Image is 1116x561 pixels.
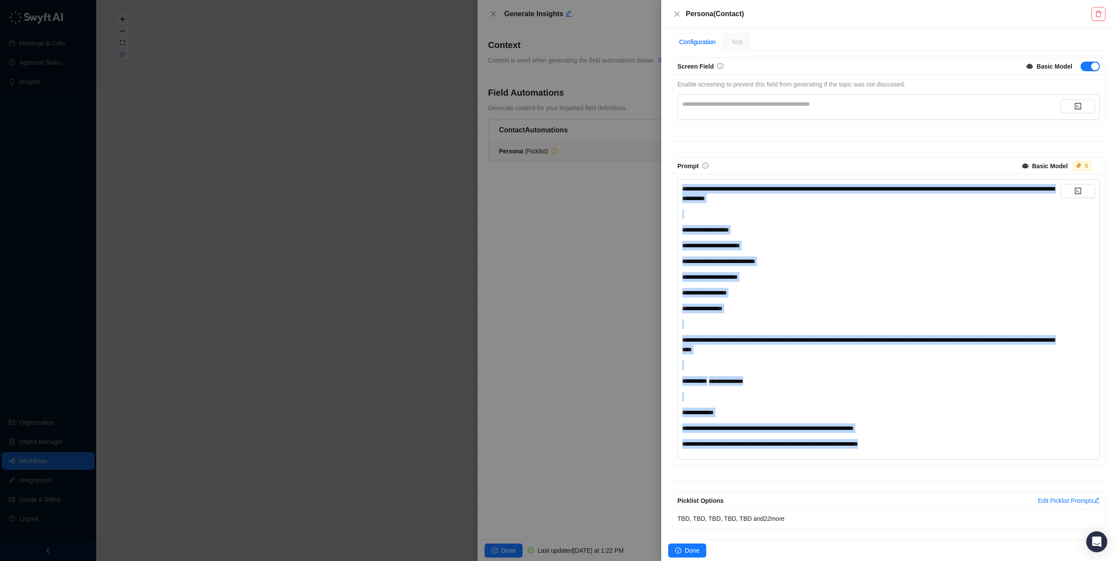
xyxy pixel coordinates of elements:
span: check-circle [675,547,681,554]
button: Close [672,9,682,19]
a: info-circle [702,163,708,170]
span: info-circle [717,63,723,69]
div: Picklist Options [677,496,1038,506]
span: code [1074,187,1081,194]
a: info-circle [717,63,723,70]
span: Screen Field [677,63,714,70]
strong: Basic Model [1036,63,1072,70]
span: Prompt [677,163,699,170]
button: Done [668,544,706,558]
span: code [1074,103,1081,110]
a: Edit Picklist Prompts [1038,497,1100,504]
div: Configuration [679,37,715,47]
strong: Basic Model [1032,163,1068,170]
span: edit [1094,497,1100,503]
span: Enable screening to prevent this field from generating if the topic was not discussed. [677,81,905,88]
span: delete [1095,10,1102,17]
span: info-circle [702,163,708,169]
span: Test [731,38,743,45]
h5: Persona ( Contact ) [686,9,1092,19]
span: TBD, TBD, TBD, TBD, TBD [677,515,785,522]
span: close [673,10,680,17]
i: and 22 more [753,515,785,522]
span: Done [685,546,699,555]
div: 5 [1083,162,1090,170]
div: Open Intercom Messenger [1086,531,1107,552]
